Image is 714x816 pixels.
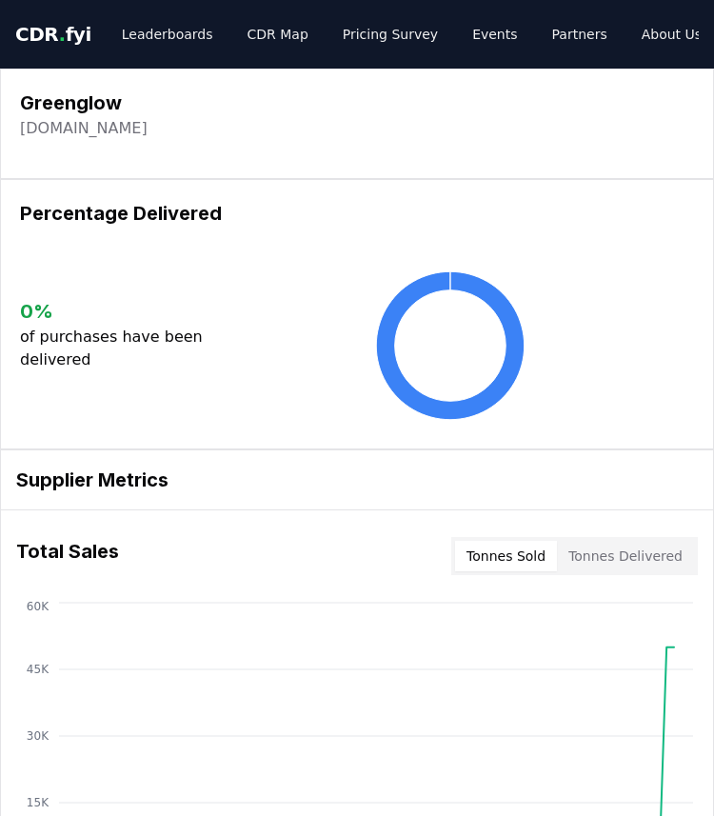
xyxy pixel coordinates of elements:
[557,541,694,571] button: Tonnes Delivered
[15,21,91,48] a: CDR.fyi
[27,663,50,676] tspan: 45K
[20,297,207,326] h3: 0 %
[27,600,50,613] tspan: 60K
[16,466,698,494] h3: Supplier Metrics
[455,541,557,571] button: Tonnes Sold
[59,23,66,46] span: .
[20,326,207,371] p: of purchases have been delivered
[16,537,119,575] h3: Total Sales
[457,17,532,51] a: Events
[27,729,50,743] tspan: 30K
[232,17,324,51] a: CDR Map
[20,117,148,140] a: [DOMAIN_NAME]
[27,796,50,809] tspan: 15K
[20,199,694,228] h3: Percentage Delivered
[537,17,623,51] a: Partners
[107,17,228,51] a: Leaderboards
[20,89,148,117] h3: Greenglow
[15,23,91,46] span: CDR fyi
[327,17,453,51] a: Pricing Survey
